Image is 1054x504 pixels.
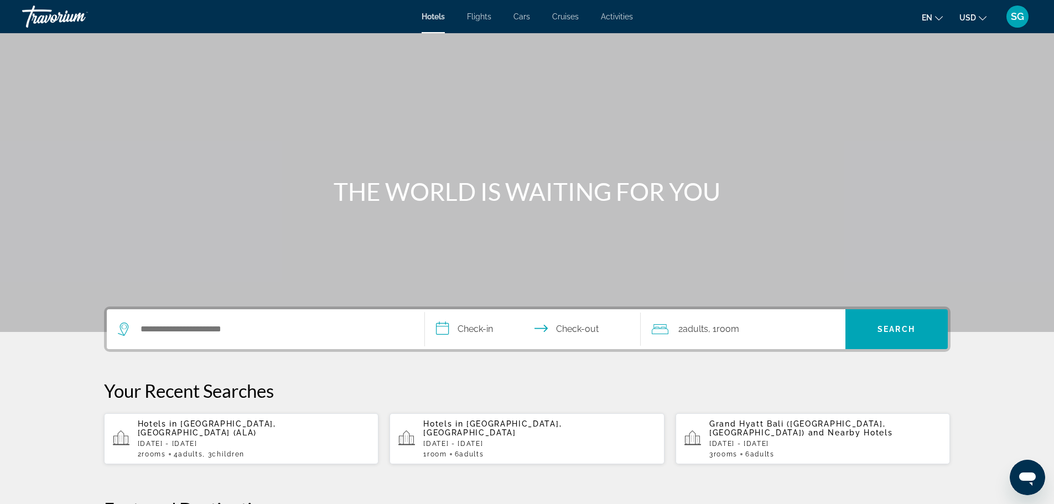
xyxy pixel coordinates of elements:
button: User Menu [1003,5,1032,28]
span: 2 [138,450,166,458]
button: Grand Hyatt Bali ([GEOGRAPHIC_DATA], [GEOGRAPHIC_DATA]) and Nearby Hotels[DATE] - [DATE]3rooms6Ad... [676,413,951,465]
a: Flights [467,12,491,21]
span: Search [878,325,915,334]
span: Room [716,324,739,334]
span: 4 [174,450,203,458]
button: Change currency [959,9,986,25]
span: 2 [678,321,708,337]
span: , 3 [203,450,245,458]
button: Travelers: 2 adults, 0 children [641,309,845,349]
span: Hotels in [423,419,463,428]
button: Change language [922,9,943,25]
a: Travorium [22,2,133,31]
p: [DATE] - [DATE] [709,440,942,448]
span: , 1 [708,321,739,337]
p: [DATE] - [DATE] [423,440,656,448]
span: USD [959,13,976,22]
p: Your Recent Searches [104,380,951,402]
iframe: Кнопка запуска окна обмена сообщениями [1010,460,1045,495]
span: [GEOGRAPHIC_DATA], [GEOGRAPHIC_DATA] (ALA) [138,419,276,437]
a: Cars [513,12,530,21]
span: 3 [709,450,738,458]
span: SG [1011,11,1024,22]
span: Adults [683,324,708,334]
span: Room [427,450,447,458]
button: Select check in and out date [425,309,641,349]
span: rooms [714,450,738,458]
button: Search [845,309,948,349]
span: Grand Hyatt Bali ([GEOGRAPHIC_DATA], [GEOGRAPHIC_DATA]) [709,419,885,437]
p: [DATE] - [DATE] [138,440,370,448]
button: Hotels in [GEOGRAPHIC_DATA], [GEOGRAPHIC_DATA][DATE] - [DATE]1Room6Adults [390,413,664,465]
h1: THE WORLD IS WAITING FOR YOU [320,177,735,206]
span: Adults [178,450,203,458]
span: and Nearby Hotels [808,428,893,437]
span: en [922,13,932,22]
span: Hotels in [138,419,178,428]
a: Cruises [552,12,579,21]
span: 6 [455,450,484,458]
span: Adults [459,450,484,458]
span: Children [212,450,244,458]
button: Hotels in [GEOGRAPHIC_DATA], [GEOGRAPHIC_DATA] (ALA)[DATE] - [DATE]2rooms4Adults, 3Children [104,413,379,465]
span: 1 [423,450,446,458]
input: Search hotel destination [139,321,408,337]
div: Search widget [107,309,948,349]
span: 6 [745,450,775,458]
a: Hotels [422,12,445,21]
span: Adults [750,450,775,458]
span: [GEOGRAPHIC_DATA], [GEOGRAPHIC_DATA] [423,419,562,437]
a: Activities [601,12,633,21]
span: rooms [142,450,165,458]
